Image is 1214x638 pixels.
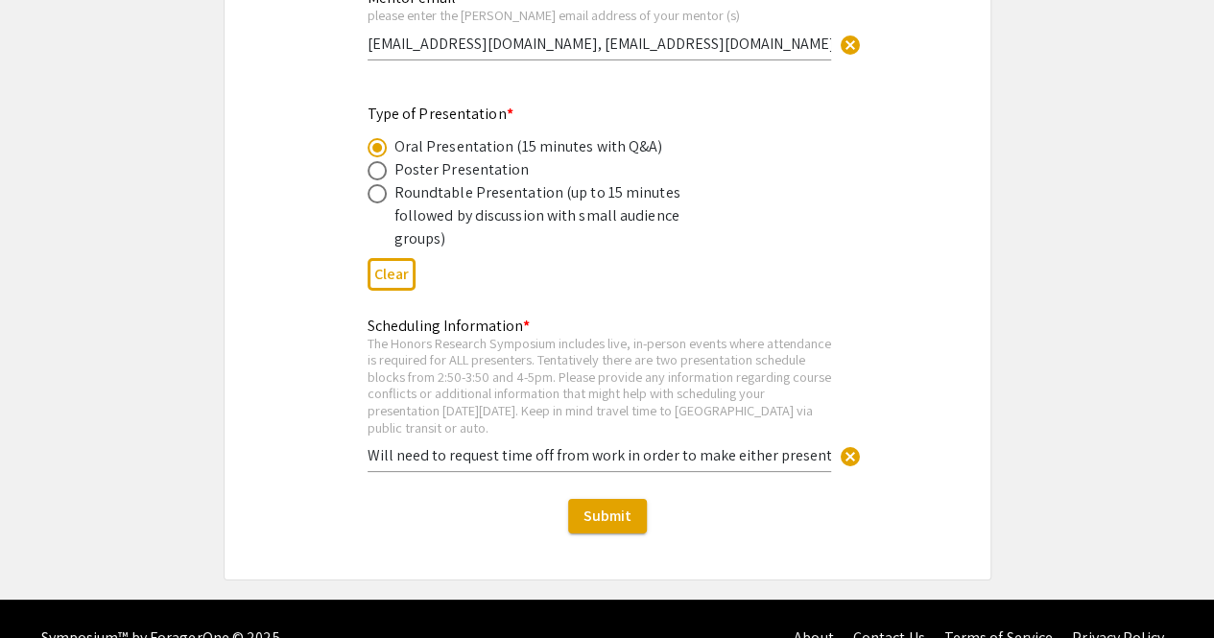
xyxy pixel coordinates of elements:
[368,445,831,465] input: Type Here
[583,506,631,526] span: Submit
[394,181,730,250] div: Roundtable Presentation (up to 15 minutes followed by discussion with small audience groups)
[839,34,862,57] span: cancel
[831,436,869,474] button: Clear
[368,7,831,24] div: please enter the [PERSON_NAME] email address of your mentor (s)
[831,24,869,62] button: Clear
[14,552,82,624] iframe: Chat
[368,34,831,54] input: Type Here
[394,158,530,181] div: Poster Presentation
[839,445,862,468] span: cancel
[394,135,663,158] div: Oral Presentation (15 minutes with Q&A)
[368,335,831,437] div: The Honors Research Symposium includes live, in-person events where attendance is required for AL...
[368,316,530,336] mat-label: Scheduling Information
[368,104,513,124] mat-label: Type of Presentation
[568,499,647,533] button: Submit
[368,258,416,290] button: Clear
